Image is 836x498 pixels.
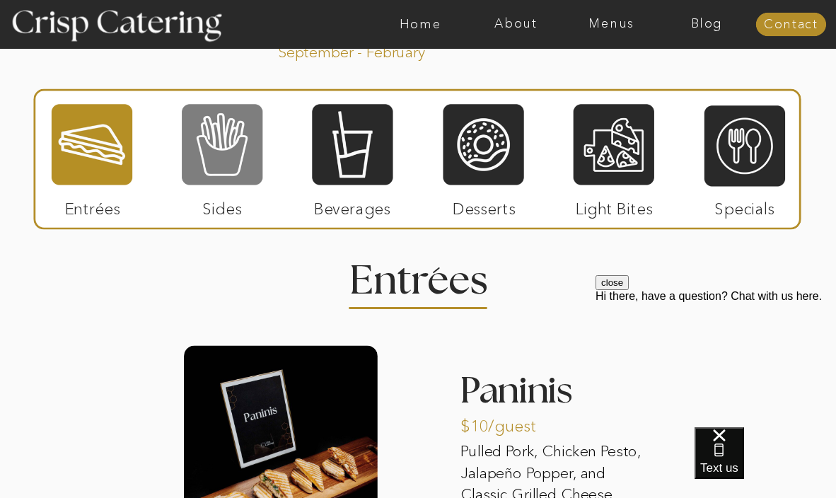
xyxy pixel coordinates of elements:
[596,275,836,445] iframe: podium webchat widget prompt
[698,185,791,226] p: Specials
[438,185,530,226] p: Desserts
[373,18,468,32] a: Home
[306,185,398,226] p: Beverages
[460,402,553,442] p: $10/guest
[695,427,836,498] iframe: podium webchat widget bubble
[460,373,654,418] h3: Paninis
[175,185,268,226] p: Sides
[349,261,486,288] h2: Entrees
[568,185,661,226] p: Light Bites
[659,18,755,32] a: Blog
[278,42,470,59] p: September - February
[468,18,564,32] a: About
[564,18,659,32] a: Menus
[46,185,139,226] p: Entrées
[756,18,826,33] a: Contact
